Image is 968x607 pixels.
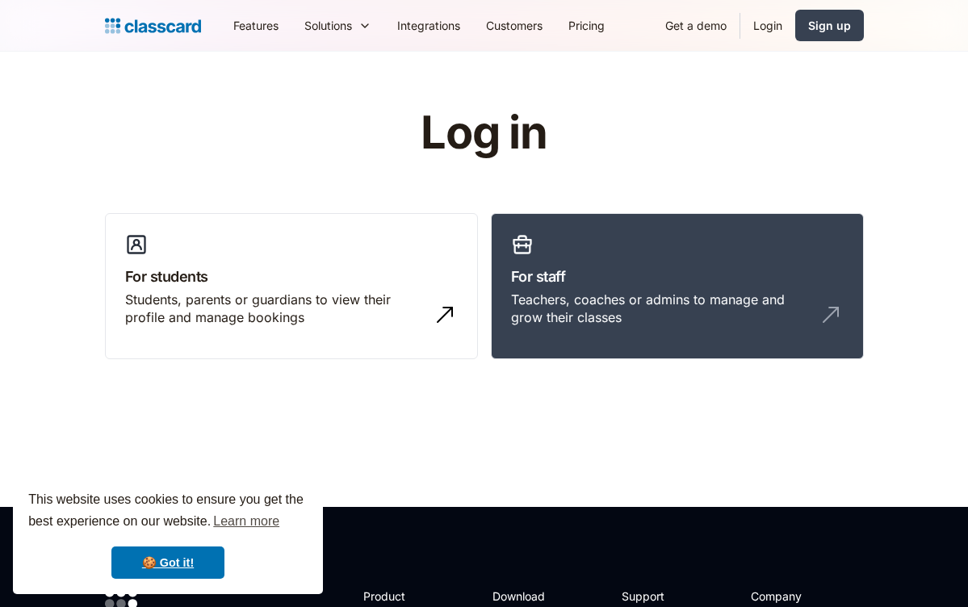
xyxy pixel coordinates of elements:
div: Teachers, coaches or admins to manage and grow their classes [511,291,811,327]
h2: Company [751,588,858,605]
div: Solutions [304,17,352,34]
a: Pricing [555,7,618,44]
span: This website uses cookies to ensure you get the best experience on our website. [28,490,308,534]
a: For staffTeachers, coaches or admins to manage and grow their classes [491,213,864,360]
h2: Download [492,588,559,605]
h1: Log in [228,108,740,158]
a: learn more about cookies [211,509,282,534]
a: Login [740,7,795,44]
div: Students, parents or guardians to view their profile and manage bookings [125,291,425,327]
h2: Product [363,588,450,605]
a: dismiss cookie message [111,546,224,579]
h2: Support [622,588,687,605]
a: Integrations [384,7,473,44]
a: Logo [105,15,201,37]
div: Sign up [808,17,851,34]
a: Customers [473,7,555,44]
h3: For staff [511,266,844,287]
a: Sign up [795,10,864,41]
a: Get a demo [652,7,740,44]
div: Solutions [291,7,384,44]
a: For studentsStudents, parents or guardians to view their profile and manage bookings [105,213,478,360]
a: Features [220,7,291,44]
h3: For students [125,266,458,287]
div: cookieconsent [13,475,323,594]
